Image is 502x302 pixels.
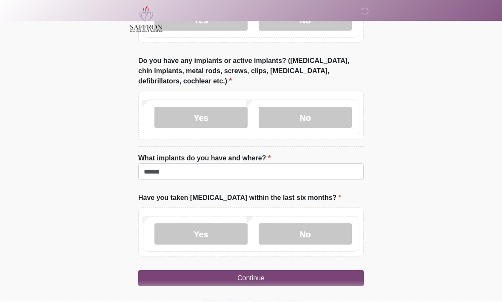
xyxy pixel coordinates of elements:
[154,224,248,245] label: Yes
[259,107,352,128] label: No
[130,6,163,33] img: Saffron Laser Aesthetics and Medical Spa Logo
[154,107,248,128] label: Yes
[138,271,364,287] button: Continue
[138,56,364,87] label: Do you have any implants or active implants? ([MEDICAL_DATA], chin implants, metal rods, screws, ...
[138,193,341,203] label: Have you taken [MEDICAL_DATA] within the last six months?
[259,224,352,245] label: No
[138,154,271,164] label: What implants do you have and where?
